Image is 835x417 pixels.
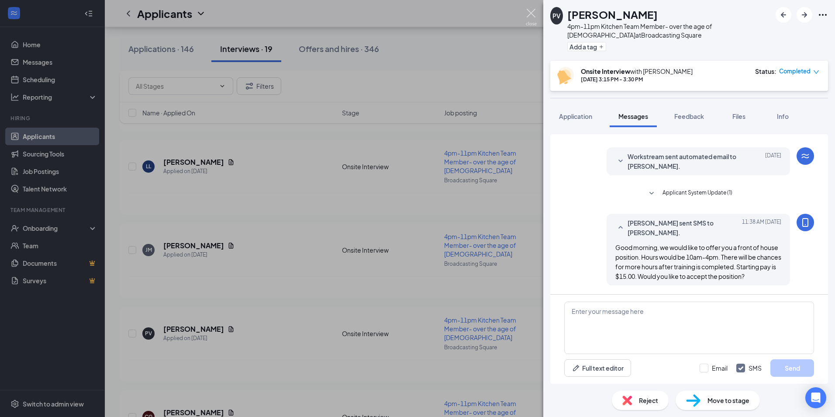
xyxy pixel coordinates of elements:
span: Completed [779,67,811,76]
span: Workstream sent automated email to [PERSON_NAME]. [628,152,742,171]
div: 4pm-11pm Kitchen Team Member- over the age of [DEMOGRAPHIC_DATA] at Broadcasting Square [567,22,771,39]
button: Full text editorPen [564,359,631,377]
span: Good morning, we would like to offer you a front of house position. Hours would be 10am-4pm. Ther... [615,243,781,280]
button: Send [770,359,814,377]
div: Status : [755,67,776,76]
div: [DATE] 3:15 PM - 3:30 PM [581,76,693,83]
span: down [813,69,819,75]
button: ArrowRight [797,7,812,23]
span: Move to stage [707,396,749,405]
button: ArrowLeftNew [776,7,791,23]
svg: Plus [599,44,604,49]
span: [DATE] 11:38 AM [742,218,781,237]
h1: [PERSON_NAME] [567,7,658,22]
button: SmallChevronDownApplicant System Update (1) [646,188,732,199]
button: PlusAdd a tag [567,42,606,51]
div: PV [552,11,561,20]
span: Messages [618,112,648,120]
b: Onsite Interview [581,67,630,75]
span: [DATE] [765,152,781,171]
span: Reject [639,396,658,405]
span: Info [777,112,789,120]
svg: Ellipses [818,10,828,20]
span: [PERSON_NAME] sent SMS to [PERSON_NAME]. [628,218,742,237]
svg: ArrowRight [799,10,810,20]
span: Application [559,112,592,120]
svg: SmallChevronDown [646,188,657,199]
span: Applicant System Update (1) [662,188,732,199]
svg: SmallChevronUp [615,222,626,233]
svg: SmallChevronDown [615,156,626,167]
svg: WorkstreamLogo [800,151,811,161]
svg: ArrowLeftNew [778,10,789,20]
svg: MobileSms [800,217,811,228]
div: with [PERSON_NAME] [581,67,693,76]
div: Open Intercom Messenger [805,387,826,408]
svg: Pen [572,364,580,372]
span: Files [732,112,745,120]
span: Feedback [674,112,704,120]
